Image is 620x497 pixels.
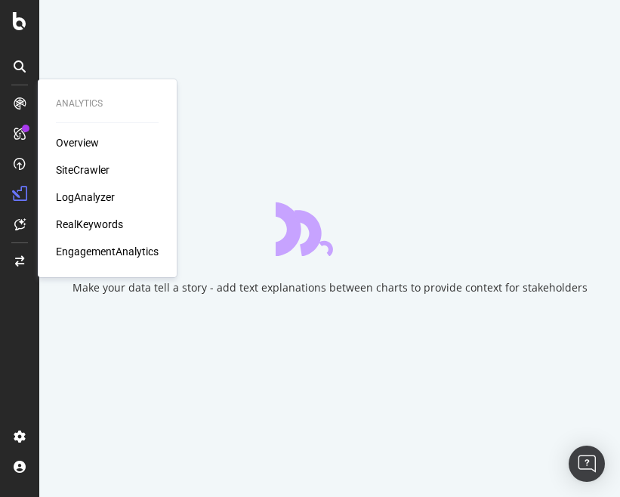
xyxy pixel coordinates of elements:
div: animation [276,202,384,256]
a: LogAnalyzer [56,190,115,205]
a: EngagementAnalytics [56,244,159,259]
a: Overview [56,135,99,150]
div: Open Intercom Messenger [569,446,605,482]
a: RealKeywords [56,217,123,232]
a: SiteCrawler [56,162,110,177]
div: Make your data tell a story - add text explanations between charts to provide context for stakeho... [72,280,588,295]
div: Analytics [56,97,159,110]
